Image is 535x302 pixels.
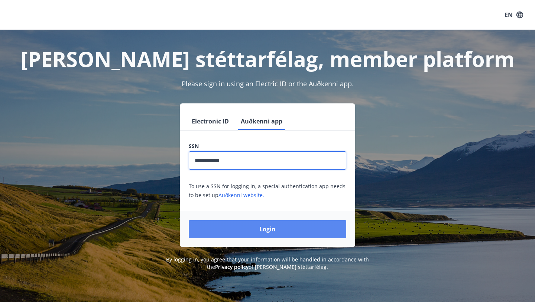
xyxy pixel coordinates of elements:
[189,142,346,150] label: SSN
[189,220,346,238] button: Login
[166,256,369,270] span: By logging in, you agree that your information will be handled in accordance with the of [PERSON_...
[218,192,264,199] a: Auðkenni website.
[189,183,346,199] span: To use a SSN for logging in, a special authentication app needs to be set up
[238,112,285,130] button: Auðkenni app
[182,79,354,88] span: Please sign in using an Electric ID or the Auðkenni app.
[502,8,526,22] button: EN
[215,263,249,270] a: Privacy policy
[9,45,526,73] h1: [PERSON_NAME] stéttarfélag, member platform
[189,112,232,130] button: Electronic ID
